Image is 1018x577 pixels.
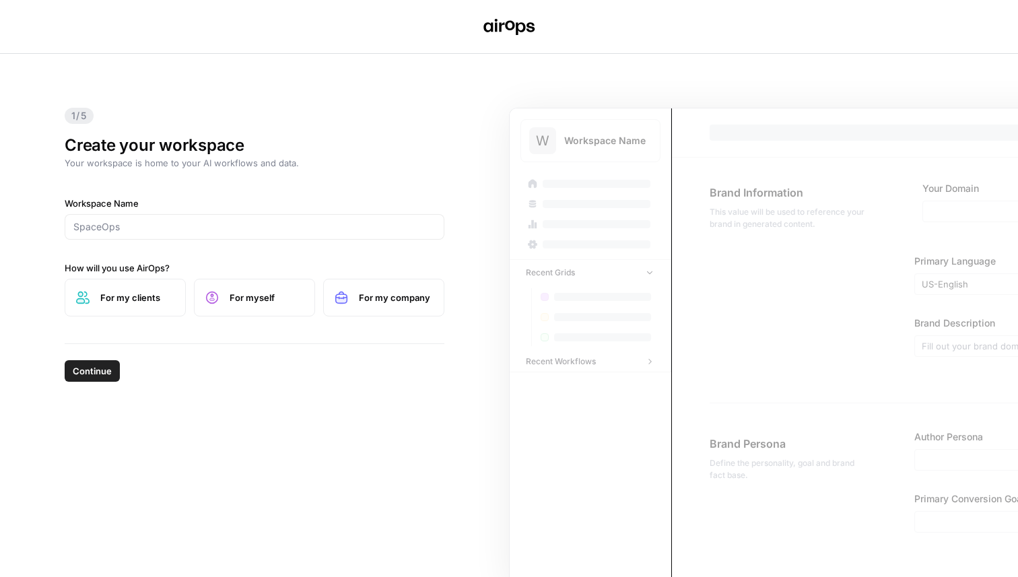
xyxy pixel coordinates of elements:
span: For my clients [100,291,174,304]
span: W [536,131,549,150]
span: Continue [73,364,112,378]
h1: Create your workspace [65,135,444,156]
span: For my company [359,291,433,304]
button: Continue [65,360,120,382]
p: Your workspace is home to your AI workflows and data. [65,156,444,170]
input: SpaceOps [73,220,436,234]
label: Workspace Name [65,197,444,210]
span: 1/5 [65,108,94,124]
label: How will you use AirOps? [65,261,444,275]
span: For myself [230,291,304,304]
